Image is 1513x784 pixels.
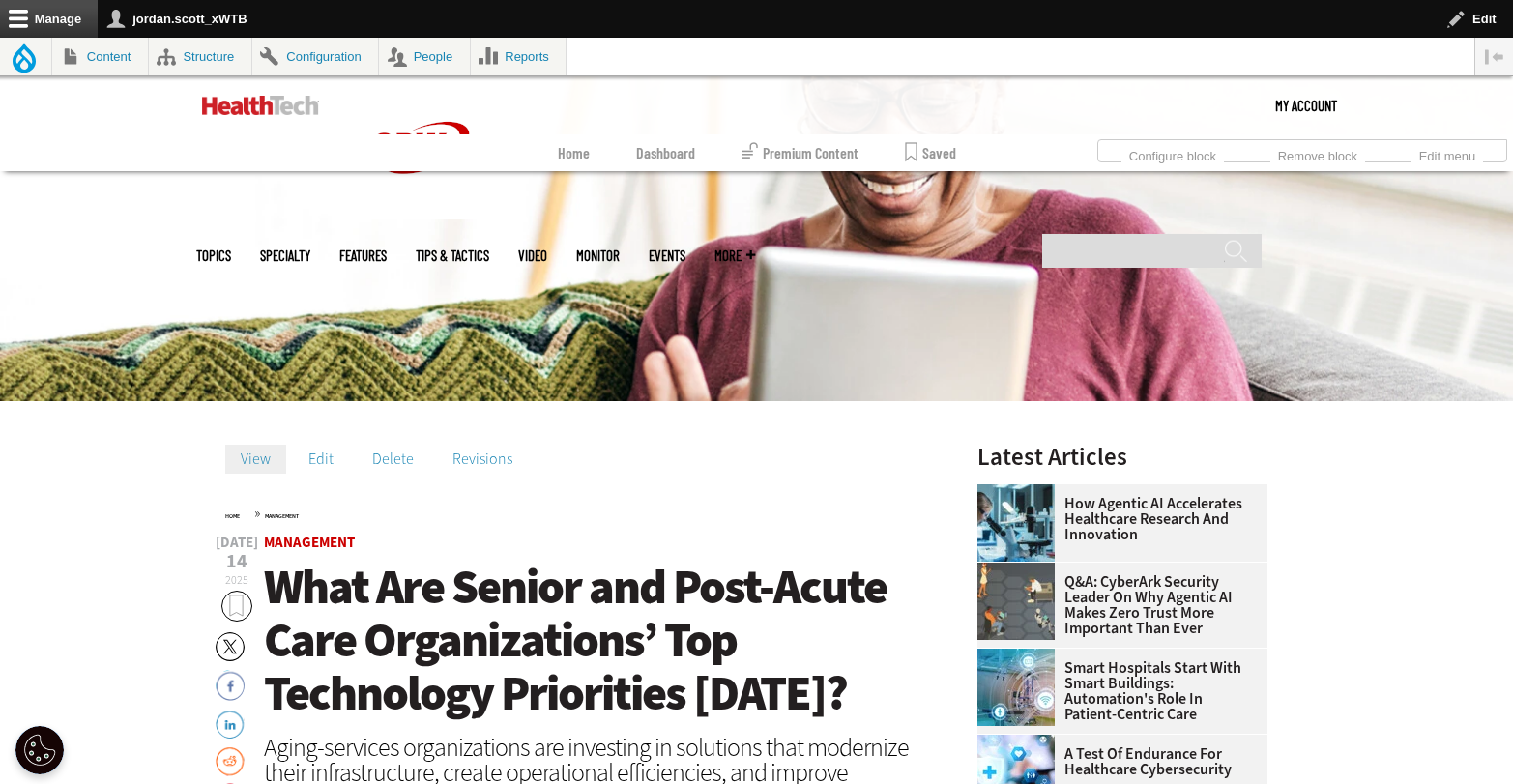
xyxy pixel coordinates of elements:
[379,38,470,75] a: People
[15,726,64,774] div: Cookie Settings
[149,38,251,75] a: Structure
[416,248,489,263] a: Tips & Tactics
[905,134,956,171] a: Saved
[558,134,590,171] a: Home
[1411,143,1483,164] a: Edit menu
[977,735,1064,750] a: Healthcare cybersecurity
[225,445,286,474] a: View
[977,649,1064,664] a: Smart hospital
[1275,76,1337,134] div: User menu
[977,563,1064,578] a: Group of humans and robots accessing a network
[471,38,567,75] a: Reports
[977,445,1267,469] h3: Latest Articles
[293,445,349,474] a: Edit
[225,512,240,520] a: Home
[15,726,64,774] button: Open Preferences
[576,248,620,263] a: MonITor
[1275,76,1337,134] a: My Account
[714,248,755,263] span: More
[265,512,299,520] a: Management
[348,76,493,219] img: Home
[977,649,1055,726] img: Smart hospital
[977,484,1064,500] a: scientist looks through microscope in lab
[977,563,1055,640] img: Group of humans and robots accessing a network
[348,204,493,224] a: CDW
[977,746,1256,777] a: A Test of Endurance for Healthcare Cybersecurity
[252,38,378,75] a: Configuration
[216,552,258,571] span: 14
[339,248,387,263] a: Features
[225,572,248,588] span: 2025
[977,496,1256,542] a: How Agentic AI Accelerates Healthcare Research and Innovation
[649,248,685,263] a: Events
[357,445,429,474] a: Delete
[216,536,258,550] span: [DATE]
[977,574,1256,636] a: Q&A: CyberArk Security Leader on Why Agentic AI Makes Zero Trust More Important Than Ever
[264,555,887,725] span: What Are Senior and Post-Acute Care Organizations’ Top Technology Priorities [DATE]?
[196,248,231,263] span: Topics
[225,506,927,521] div: »
[52,38,148,75] a: Content
[742,134,858,171] a: Premium Content
[1121,143,1224,164] a: Configure block
[437,445,528,474] a: Revisions
[202,96,319,115] img: Home
[636,134,695,171] a: Dashboard
[977,484,1055,562] img: scientist looks through microscope in lab
[260,248,310,263] span: Specialty
[977,660,1256,722] a: Smart Hospitals Start With Smart Buildings: Automation's Role in Patient-Centric Care
[1475,38,1513,75] button: Vertical orientation
[264,533,355,552] a: Management
[518,248,547,263] a: Video
[1270,143,1365,164] a: Remove block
